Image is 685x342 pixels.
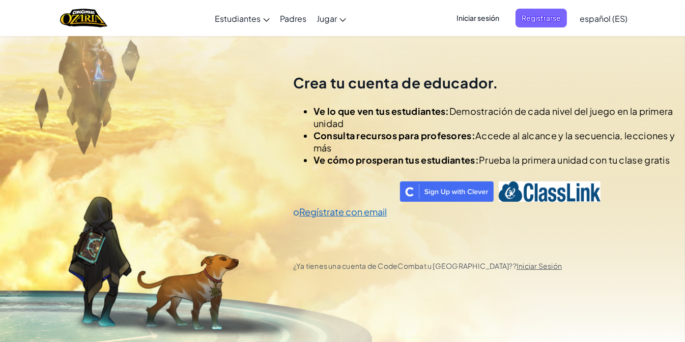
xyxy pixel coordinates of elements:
span: español (ES) [580,13,627,24]
span: Ve cómo prosperan tus estudiantes: [313,154,479,166]
a: Regístrate con email [299,206,387,217]
span: Estudiantes [215,13,261,24]
span: Ve lo que ven tus estudiantes: [313,105,449,117]
a: Iniciar Sesión [517,261,562,270]
span: Consulta recursos para profesores: [313,130,475,141]
img: clever_sso_button@2x.png [400,181,494,202]
img: classlink-logo-text.png [499,181,601,202]
button: Registrarse [516,9,567,27]
span: Prueba la primera unidad con tu clase gratis [479,154,670,166]
span: Jugar [317,13,337,24]
span: Demostración de cada nivel del juego en la primera unidad [313,105,673,129]
h2: Crea tu cuenta de educador. [293,73,677,92]
span: Accede al alcance y la secuencia, lecciones y más [313,130,675,153]
a: Estudiantes [210,5,275,32]
img: Home [60,8,107,28]
a: Padres [275,5,311,32]
button: Iniciar sesión [450,9,505,27]
span: o [293,206,299,217]
span: ¿Ya tienes una cuenta de CodeCombat u [GEOGRAPHIC_DATA]?? [293,261,562,270]
iframe: Botón Iniciar sesión con Google [288,180,411,203]
a: Ozaria by CodeCombat logo [60,8,107,28]
a: Jugar [311,5,351,32]
a: español (ES) [575,5,633,32]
